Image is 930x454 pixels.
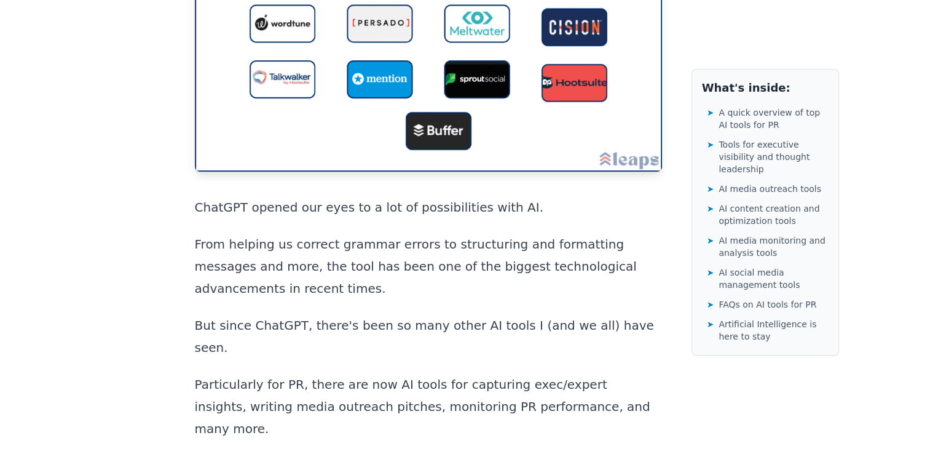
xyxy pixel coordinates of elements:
[195,196,662,218] p: ChatGPT opened our eyes to a lot of possibilities with AI.
[707,138,714,151] span: ➤
[195,233,662,300] p: From helping us correct grammar errors to structuring and formatting messages and more, the tool ...
[719,202,828,227] span: AI content creation and optimization tools
[707,266,714,279] span: ➤
[707,200,829,229] a: ➤AI content creation and optimization tools
[707,232,829,261] a: ➤AI media monitoring and analysis tools
[719,266,828,291] span: AI social media management tools
[719,138,828,175] span: Tools for executive visibility and thought leadership
[707,106,714,119] span: ➤
[719,183,821,195] span: AI media outreach tools
[195,314,662,359] p: But since ChatGPT, there's been so many other AI tools I (and we all) have seen.
[707,296,829,313] a: ➤FAQs on AI tools for PR
[707,298,714,311] span: ➤
[707,104,829,133] a: ➤A quick overview of top AI tools for PR
[707,136,829,178] a: ➤Tools for executive visibility and thought leadership
[719,234,828,259] span: AI media monitoring and analysis tools
[707,264,829,293] a: ➤AI social media management tools
[707,316,829,345] a: ➤Artificial Intelligence is here to stay
[719,298,816,311] span: FAQs on AI tools for PR
[707,318,714,330] span: ➤
[195,373,662,440] p: Particularly for PR, there are now AI tools for capturing exec/expert insights, writing media out...
[707,180,829,197] a: ➤AI media outreach tools
[719,318,828,343] span: Artificial Intelligence is here to stay
[707,183,714,195] span: ➤
[702,79,829,97] h2: What's inside:
[719,106,828,131] span: A quick overview of top AI tools for PR
[707,234,714,247] span: ➤
[707,202,714,215] span: ➤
